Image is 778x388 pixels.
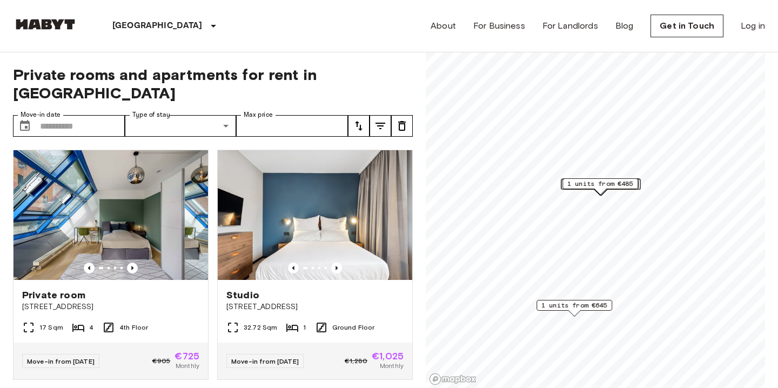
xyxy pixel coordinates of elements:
img: Marketing picture of unit DE-01-010-002-01HF [14,150,208,280]
a: Marketing picture of unit DE-01-481-006-01Previous imagePrevious imageStudio[STREET_ADDRESS]32.72... [217,150,413,380]
button: tune [391,115,413,137]
span: €905 [152,356,171,366]
a: For Landlords [542,19,598,32]
a: For Business [473,19,525,32]
span: 1 units from €645 [541,300,607,310]
div: Map marker [561,178,641,195]
span: Private room [22,289,85,302]
span: €725 [175,351,199,361]
span: 4th Floor [119,323,148,332]
p: [GEOGRAPHIC_DATA] [112,19,203,32]
a: About [431,19,456,32]
span: Ground Floor [332,323,375,332]
a: Get in Touch [650,15,723,37]
span: 1 [303,323,306,332]
button: Choose date [14,115,36,137]
span: 1 units from €485 [567,179,633,189]
span: €1,280 [345,356,367,366]
span: Private rooms and apartments for rent in [GEOGRAPHIC_DATA] [13,65,413,102]
button: Previous image [331,263,342,273]
img: Habyt [13,19,78,30]
label: Max price [244,110,273,119]
button: Previous image [84,263,95,273]
a: Log in [741,19,765,32]
div: Map marker [561,179,641,196]
img: Marketing picture of unit DE-01-481-006-01 [218,150,412,280]
button: tune [370,115,391,137]
div: Map marker [562,178,638,195]
span: Monthly [380,361,404,371]
label: Type of stay [132,110,170,119]
span: [STREET_ADDRESS] [22,302,199,312]
span: Move-in from [DATE] [27,357,95,365]
button: tune [348,115,370,137]
button: Previous image [127,263,138,273]
a: Blog [615,19,634,32]
a: Mapbox logo [429,373,477,385]
span: 32.72 Sqm [244,323,277,332]
span: Monthly [176,361,199,371]
span: 17 Sqm [39,323,63,332]
span: Studio [226,289,259,302]
span: €1,025 [372,351,404,361]
a: Marketing picture of unit DE-01-010-002-01HFPrevious imagePrevious imagePrivate room[STREET_ADDRE... [13,150,209,380]
span: Move-in from [DATE] [231,357,299,365]
label: Move-in date [21,110,61,119]
span: 4 [89,323,93,332]
button: Previous image [288,263,299,273]
div: Map marker [536,300,612,317]
span: [STREET_ADDRESS] [226,302,404,312]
